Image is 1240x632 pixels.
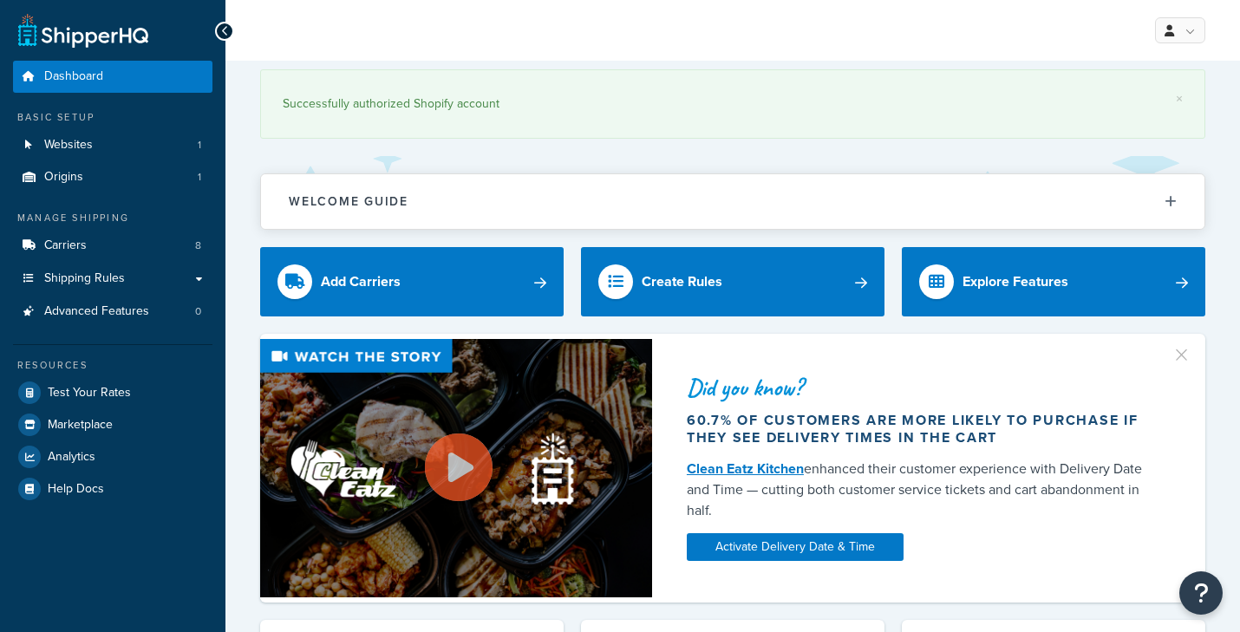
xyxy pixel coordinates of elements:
li: Advanced Features [13,296,212,328]
img: Video thumbnail [260,339,652,597]
span: 1 [198,138,201,153]
li: Carriers [13,230,212,262]
a: Carriers8 [13,230,212,262]
div: 60.7% of customers are more likely to purchase if they see delivery times in the cart [687,412,1164,446]
a: Explore Features [902,247,1205,316]
a: Create Rules [581,247,884,316]
span: Carriers [44,238,87,253]
span: Analytics [48,450,95,465]
span: Shipping Rules [44,271,125,286]
div: Did you know? [687,375,1164,400]
a: Origins1 [13,161,212,193]
div: enhanced their customer experience with Delivery Date and Time — cutting both customer service ti... [687,459,1164,521]
span: Test Your Rates [48,386,131,401]
div: Manage Shipping [13,211,212,225]
span: Origins [44,170,83,185]
a: × [1176,92,1183,106]
button: Open Resource Center [1179,571,1223,615]
span: Marketplace [48,418,113,433]
a: Websites1 [13,129,212,161]
span: Websites [44,138,93,153]
a: Advanced Features0 [13,296,212,328]
span: 8 [195,238,201,253]
span: Dashboard [44,69,103,84]
a: Dashboard [13,61,212,93]
div: Create Rules [642,270,722,294]
a: Help Docs [13,473,212,505]
a: Clean Eatz Kitchen [687,459,804,479]
div: Resources [13,358,212,373]
div: Basic Setup [13,110,212,125]
a: Add Carriers [260,247,564,316]
span: 0 [195,304,201,319]
h2: Welcome Guide [289,195,408,208]
div: Add Carriers [321,270,401,294]
div: Successfully authorized Shopify account [283,92,1183,116]
a: Activate Delivery Date & Time [687,533,904,561]
span: Advanced Features [44,304,149,319]
a: Analytics [13,441,212,472]
a: Shipping Rules [13,263,212,295]
li: Origins [13,161,212,193]
div: Explore Features [963,270,1068,294]
span: Help Docs [48,482,104,497]
li: Websites [13,129,212,161]
span: 1 [198,170,201,185]
a: Marketplace [13,409,212,440]
a: Test Your Rates [13,377,212,408]
button: Welcome Guide [261,174,1204,229]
